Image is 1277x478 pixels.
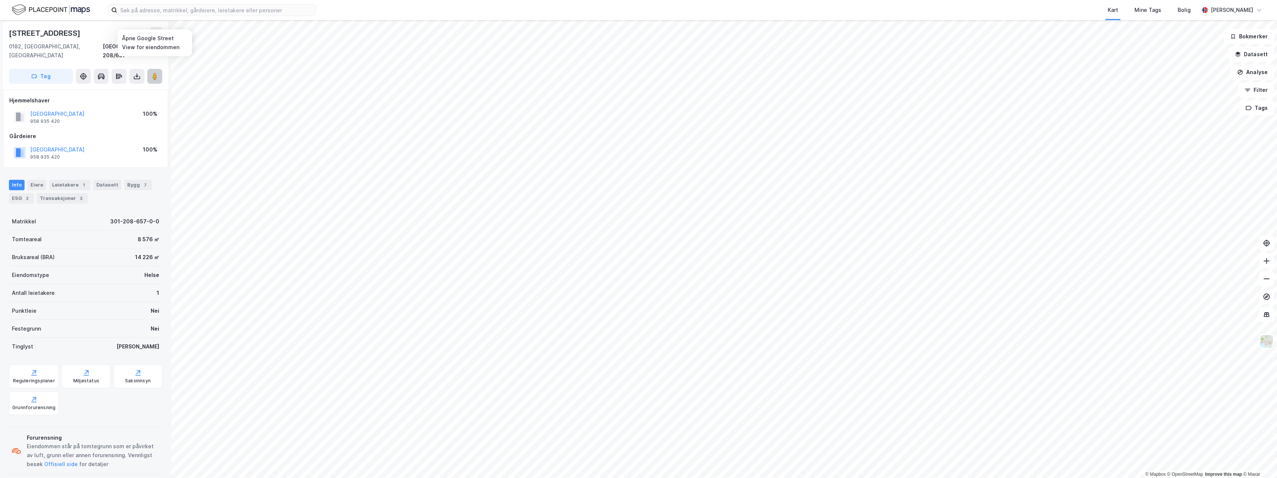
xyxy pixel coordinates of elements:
[27,442,159,469] div: Eiendommen står på tomtegrunn som er påvirket av luft, grunn eller annen forurensning. Vennligst ...
[12,289,55,297] div: Antall leietakere
[110,217,159,226] div: 301-208-657-0-0
[9,132,162,141] div: Gårdeiere
[125,378,151,384] div: Saksinnsyn
[9,42,103,60] div: 0182, [GEOGRAPHIC_DATA], [GEOGRAPHIC_DATA]
[1229,47,1274,62] button: Datasett
[30,154,60,160] div: 958 935 420
[103,42,162,60] div: [GEOGRAPHIC_DATA], 208/657
[1239,101,1274,115] button: Tags
[12,253,55,262] div: Bruksareal (BRA)
[1240,442,1277,478] iframe: Chat Widget
[12,405,55,411] div: Grunnforurensning
[9,193,34,204] div: ESG
[1224,29,1274,44] button: Bokmerker
[49,180,90,190] div: Leietakere
[157,289,159,297] div: 1
[1108,6,1118,15] div: Kart
[143,145,157,154] div: 100%
[13,378,55,384] div: Reguleringsplaner
[1211,6,1253,15] div: [PERSON_NAME]
[151,306,159,315] div: Nei
[135,253,159,262] div: 14 226 ㎡
[9,27,82,39] div: [STREET_ADDRESS]
[37,193,88,204] div: Transaksjoner
[93,180,121,190] div: Datasett
[141,181,149,189] div: 7
[124,180,152,190] div: Bygg
[1178,6,1191,15] div: Bolig
[73,378,99,384] div: Miljøstatus
[12,324,41,333] div: Festegrunn
[12,306,36,315] div: Punktleie
[1167,472,1203,477] a: OpenStreetMap
[151,324,159,333] div: Nei
[12,342,33,351] div: Tinglyst
[30,118,60,124] div: 958 935 420
[143,109,157,118] div: 100%
[116,342,159,351] div: [PERSON_NAME]
[1134,6,1161,15] div: Mine Tags
[117,4,316,16] input: Søk på adresse, matrikkel, gårdeiere, leietakere eller personer
[9,180,25,190] div: Info
[12,217,36,226] div: Matrikkel
[12,3,90,16] img: logo.f888ab2527a4732fd821a326f86c7f29.svg
[23,195,31,202] div: 2
[9,96,162,105] div: Hjemmelshaver
[1238,83,1274,98] button: Filter
[27,433,159,442] div: Forurensning
[28,180,46,190] div: Eiere
[138,235,159,244] div: 8 576 ㎡
[1260,334,1274,348] img: Z
[144,271,159,280] div: Helse
[9,69,73,84] button: Tag
[77,195,85,202] div: 3
[12,235,42,244] div: Tomteareal
[1231,65,1274,80] button: Analyse
[12,271,49,280] div: Eiendomstype
[80,181,87,189] div: 1
[1205,472,1242,477] a: Improve this map
[1145,472,1166,477] a: Mapbox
